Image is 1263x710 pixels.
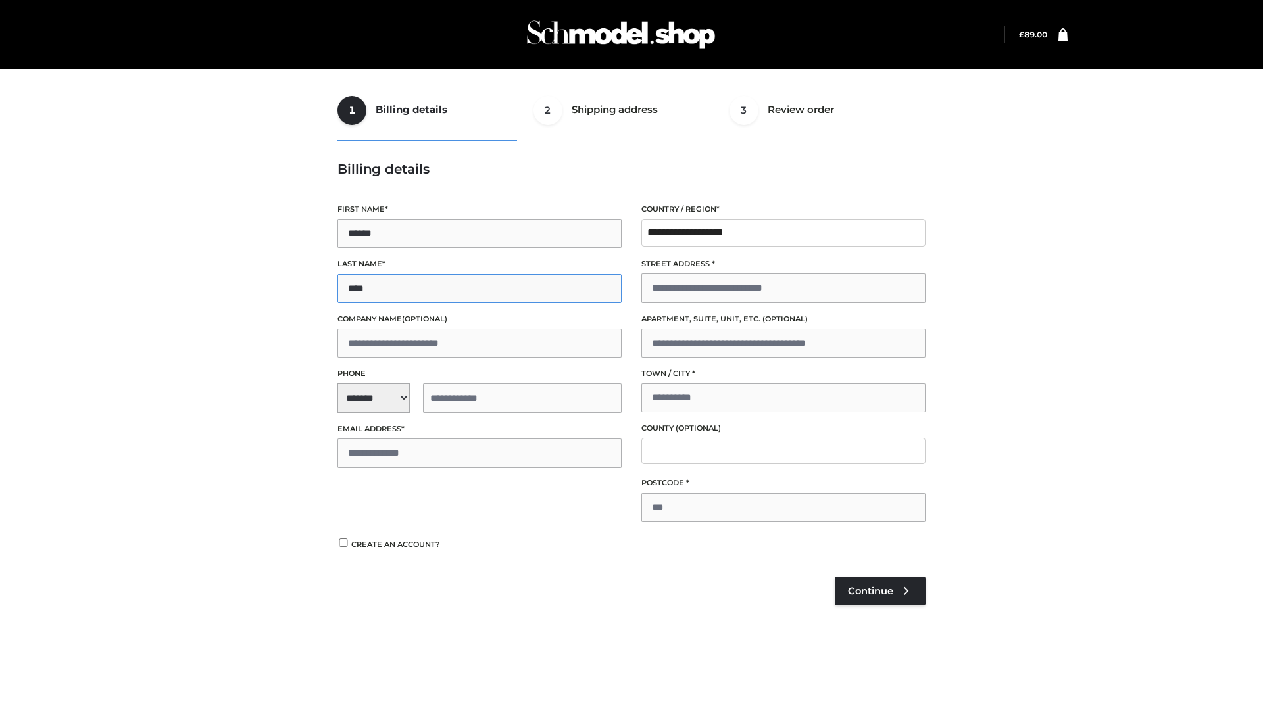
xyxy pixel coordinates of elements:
label: Street address [641,258,926,270]
label: First name [337,203,622,216]
a: Continue [835,577,926,605]
span: (optional) [762,314,808,323]
h3: Billing details [337,161,926,177]
label: Postcode [641,477,926,489]
span: Create an account? [351,540,440,549]
a: £89.00 [1019,30,1047,39]
span: (optional) [676,423,721,433]
label: Country / Region [641,203,926,216]
label: Last name [337,258,622,270]
label: Town / City [641,367,926,380]
img: Schmodel Admin 964 [522,9,720,60]
label: Apartment, suite, unit, etc. [641,313,926,325]
input: Create an account? [337,538,349,547]
span: (optional) [402,314,447,323]
label: Email address [337,423,622,435]
label: Company name [337,313,622,325]
label: Phone [337,367,622,380]
span: £ [1019,30,1024,39]
span: Continue [848,585,893,597]
label: County [641,422,926,435]
bdi: 89.00 [1019,30,1047,39]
